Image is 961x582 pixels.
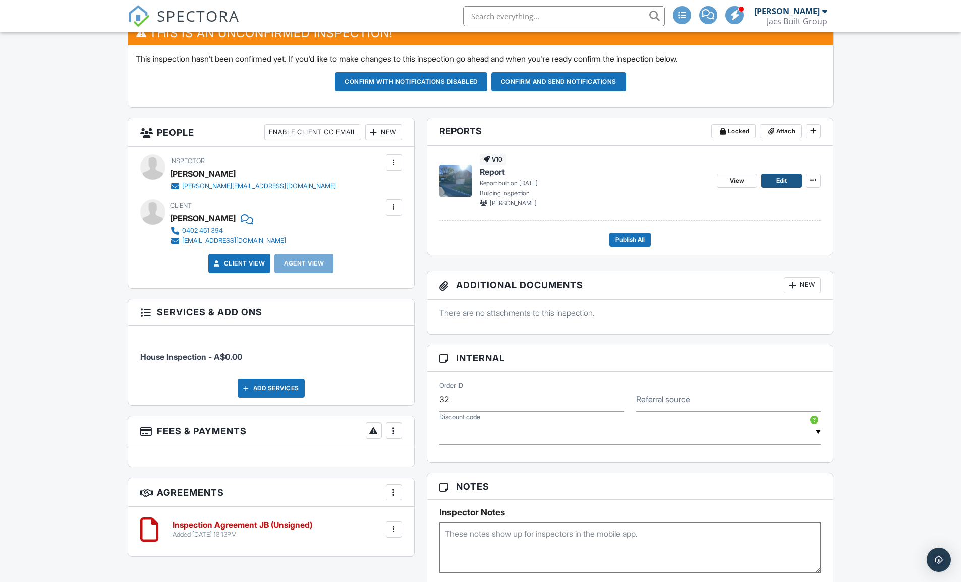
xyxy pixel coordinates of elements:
[128,416,414,445] h3: Fees & Payments
[784,277,821,293] div: New
[170,236,286,246] a: [EMAIL_ADDRESS][DOMAIN_NAME]
[128,14,240,35] a: SPECTORA
[439,381,463,390] label: Order ID
[439,413,480,422] label: Discount code
[927,548,951,572] div: Open Intercom Messenger
[170,166,236,181] div: [PERSON_NAME]
[182,227,223,235] div: 0402 451 394
[427,473,833,500] h3: Notes
[767,16,827,26] div: Jacs Built Group
[170,226,286,236] a: 0402 451 394
[182,237,286,245] div: [EMAIL_ADDRESS][DOMAIN_NAME]
[238,379,305,398] div: Add Services
[128,299,414,326] h3: Services & Add ons
[128,5,150,27] img: The Best Home Inspection Software - Spectora
[335,72,487,91] button: Confirm with notifications disabled
[140,352,242,362] span: House Inspection - A$0.00
[427,271,833,300] h3: Additional Documents
[128,478,414,507] h3: Agreements
[427,345,833,372] h3: Internal
[264,124,361,140] div: Enable Client CC Email
[128,21,833,45] h3: This is an Unconfirmed Inspection!
[136,53,826,64] p: This inspection hasn't been confirmed yet. If you'd like to make changes to this inspection go ah...
[439,507,821,517] h5: Inspector Notes
[170,210,236,226] div: [PERSON_NAME]
[463,6,665,26] input: Search everything...
[173,521,312,530] h6: Inspection Agreement JB (Unsigned)
[182,182,336,190] div: [PERSON_NAME][EMAIL_ADDRESS][DOMAIN_NAME]
[212,258,265,269] a: Client View
[173,531,312,539] div: Added [DATE] 13:13PM
[170,202,192,209] span: Client
[491,72,626,91] button: Confirm and send notifications
[140,333,402,371] li: Service: House Inspection
[170,157,205,165] span: Inspector
[754,6,820,16] div: [PERSON_NAME]
[439,307,821,319] p: There are no attachments to this inspection.
[157,5,240,26] span: SPECTORA
[365,124,402,140] div: New
[636,394,690,405] label: Referral source
[128,118,414,147] h3: People
[170,181,336,191] a: [PERSON_NAME][EMAIL_ADDRESS][DOMAIN_NAME]
[173,521,312,539] a: Inspection Agreement JB (Unsigned) Added [DATE] 13:13PM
